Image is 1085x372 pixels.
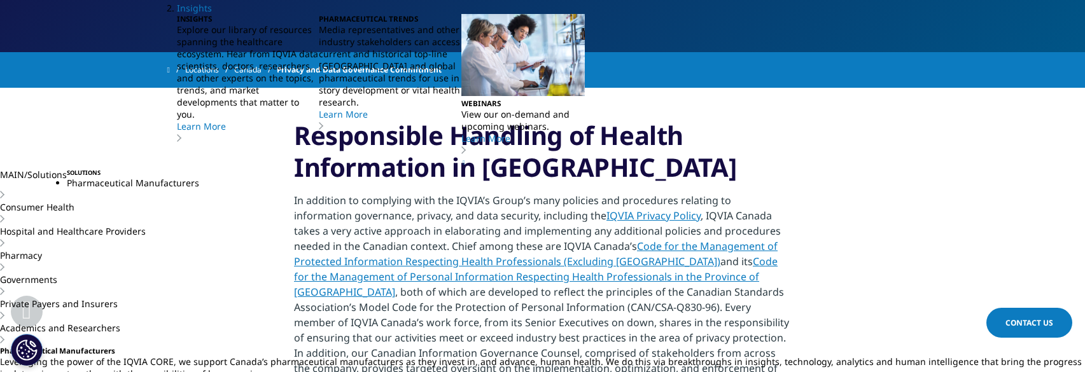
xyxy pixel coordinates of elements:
[461,14,585,96] img: 222_doctors-analyzing-data-on-laptop.jpg
[177,120,319,144] a: Learn More
[177,2,212,14] a: Insights
[461,132,585,169] a: Learn More
[319,24,461,108] p: Media representatives and other industry stakeholders can access current and historical top-line ...
[461,99,585,108] h5: WEBINARS
[319,14,461,24] h5: PHARMACEUTICAL TRENDS
[11,334,43,366] button: Cookies Settings
[319,108,461,132] a: Learn More
[461,108,585,132] p: View our on-demand and upcoming webinars.
[27,169,67,181] span: Solutions
[177,14,319,24] h5: INSIGHTS
[177,24,319,120] p: Explore our library of resources spanning the healthcare ecosystem. Hear from IQVIA data scientis...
